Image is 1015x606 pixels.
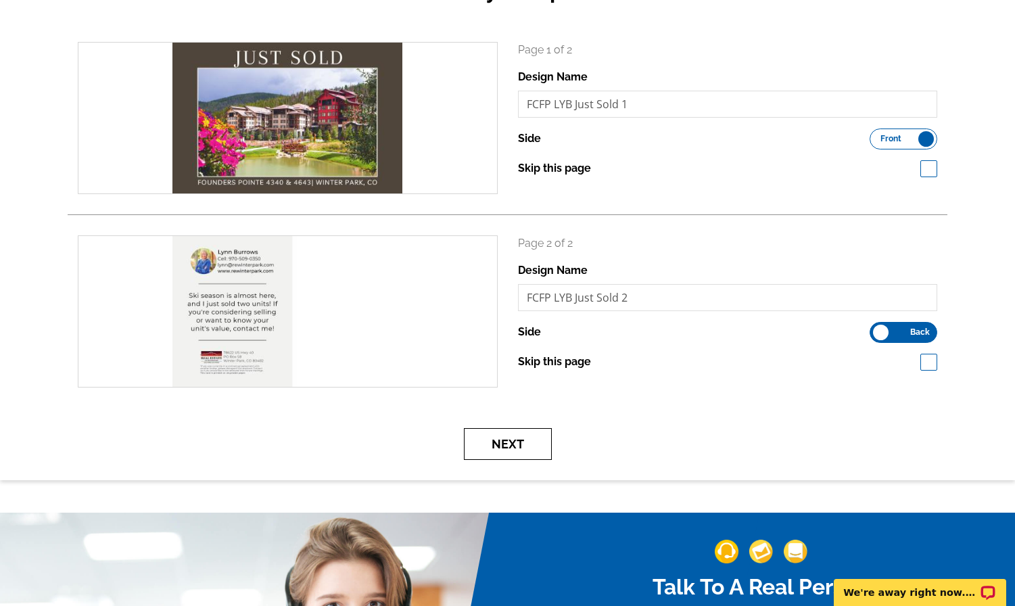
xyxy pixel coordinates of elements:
[518,131,541,147] label: Side
[518,284,938,311] input: File Name
[880,135,901,142] span: Front
[825,563,1015,606] iframe: LiveChat chat widget
[518,354,591,370] label: Skip this page
[910,329,930,335] span: Back
[518,262,588,279] label: Design Name
[749,540,773,563] img: support-img-2.png
[715,540,738,563] img: support-img-1.png
[518,69,588,85] label: Design Name
[518,42,938,58] p: Page 1 of 2
[518,160,591,177] label: Skip this page
[518,91,938,118] input: File Name
[784,540,807,563] img: support-img-3_1.png
[575,574,947,600] h2: Talk To A Real Person
[518,324,541,340] label: Side
[518,235,938,252] p: Page 2 of 2
[464,428,552,460] button: Next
